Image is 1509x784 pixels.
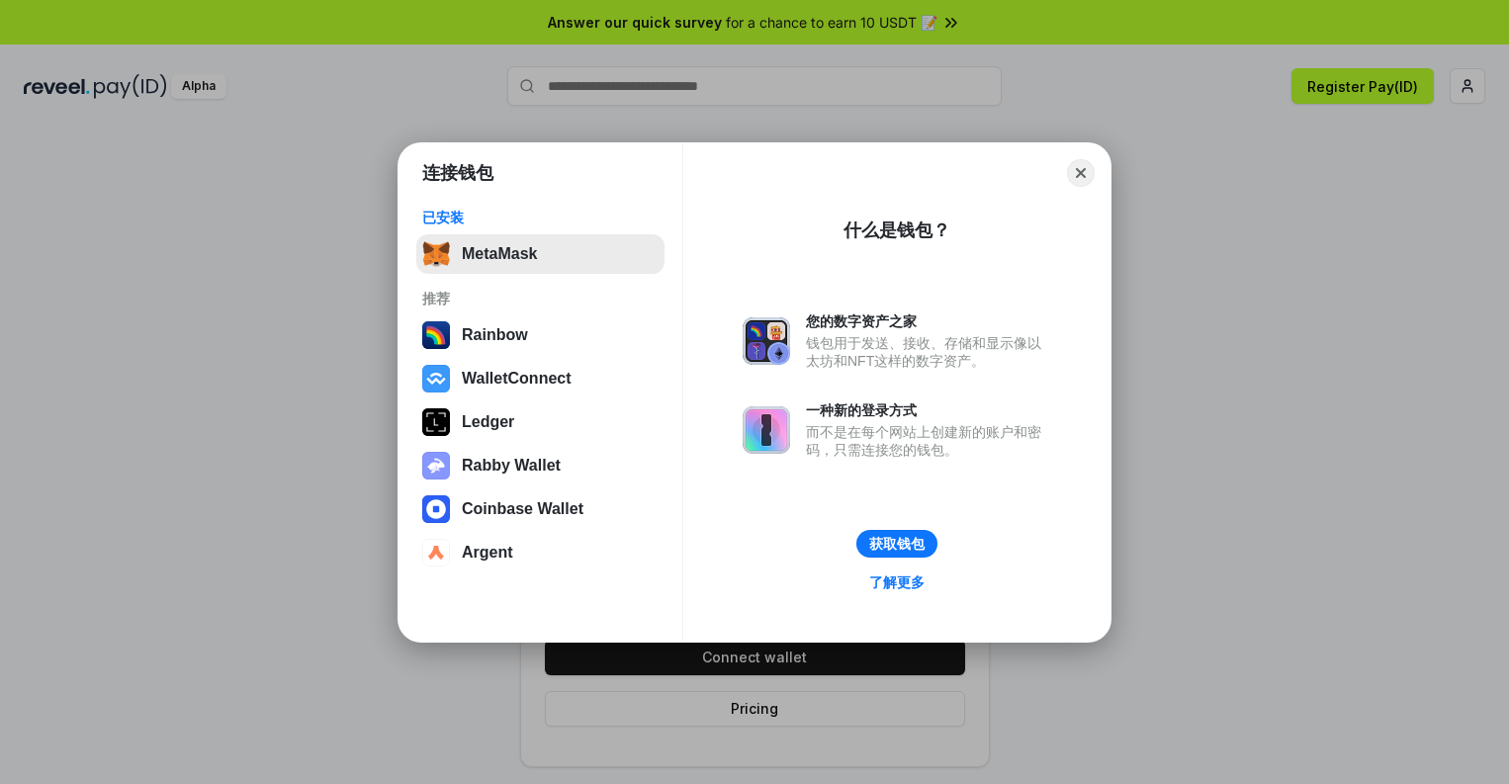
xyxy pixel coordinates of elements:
div: 钱包用于发送、接收、存储和显示像以太坊和NFT这样的数字资产。 [806,334,1051,370]
div: 一种新的登录方式 [806,401,1051,419]
img: svg+xml,%3Csvg%20xmlns%3D%22http%3A%2F%2Fwww.w3.org%2F2000%2Fsvg%22%20fill%3D%22none%22%20viewBox... [743,317,790,365]
div: 已安装 [422,209,659,226]
button: WalletConnect [416,359,665,398]
img: svg+xml,%3Csvg%20xmlns%3D%22http%3A%2F%2Fwww.w3.org%2F2000%2Fsvg%22%20width%3D%2228%22%20height%3... [422,408,450,436]
div: MetaMask [462,245,537,263]
div: 了解更多 [869,573,925,591]
button: Ledger [416,402,665,442]
img: svg+xml,%3Csvg%20xmlns%3D%22http%3A%2F%2Fwww.w3.org%2F2000%2Fsvg%22%20fill%3D%22none%22%20viewBox... [743,406,790,454]
div: 推荐 [422,290,659,307]
a: 了解更多 [857,569,936,595]
div: Coinbase Wallet [462,500,583,518]
button: Rabby Wallet [416,446,665,485]
button: MetaMask [416,234,665,274]
img: svg+xml,%3Csvg%20xmlns%3D%22http%3A%2F%2Fwww.w3.org%2F2000%2Fsvg%22%20fill%3D%22none%22%20viewBox... [422,452,450,479]
img: svg+xml,%3Csvg%20width%3D%2228%22%20height%3D%2228%22%20viewBox%3D%220%200%2028%2028%22%20fill%3D... [422,365,450,392]
img: svg+xml,%3Csvg%20width%3D%2228%22%20height%3D%2228%22%20viewBox%3D%220%200%2028%2028%22%20fill%3D... [422,539,450,566]
div: Ledger [462,413,514,431]
div: 您的数字资产之家 [806,312,1051,330]
button: Coinbase Wallet [416,489,665,529]
div: 而不是在每个网站上创建新的账户和密码，只需连接您的钱包。 [806,423,1051,459]
h1: 连接钱包 [422,161,493,185]
div: 获取钱包 [869,535,925,553]
button: Rainbow [416,315,665,355]
button: Argent [416,533,665,572]
img: svg+xml,%3Csvg%20width%3D%2228%22%20height%3D%2228%22%20viewBox%3D%220%200%2028%2028%22%20fill%3D... [422,495,450,523]
div: WalletConnect [462,370,572,388]
div: Rainbow [462,326,528,344]
div: Argent [462,544,513,562]
button: Close [1067,159,1095,187]
button: 获取钱包 [856,530,937,558]
div: 什么是钱包？ [843,218,950,242]
div: Rabby Wallet [462,457,561,475]
img: svg+xml,%3Csvg%20fill%3D%22none%22%20height%3D%2233%22%20viewBox%3D%220%200%2035%2033%22%20width%... [422,240,450,268]
img: svg+xml,%3Csvg%20width%3D%22120%22%20height%3D%22120%22%20viewBox%3D%220%200%20120%20120%22%20fil... [422,321,450,349]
